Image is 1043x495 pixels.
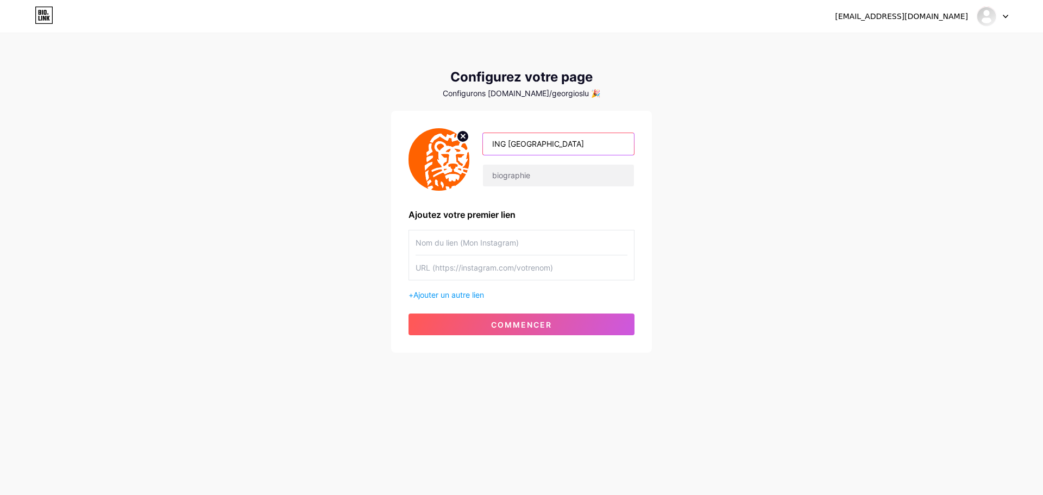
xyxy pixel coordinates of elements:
font: Ajoutez votre premier lien [409,209,516,220]
input: URL (https://instagram.com/votrenom) [416,255,627,280]
img: Georgios Stagkos [976,6,997,27]
img: profile pic [409,128,469,191]
input: Votre nom [483,133,634,155]
font: + [409,290,413,299]
font: commencer [491,320,552,329]
input: Nom du lien (Mon Instagram) [416,230,627,255]
font: Configurons [DOMAIN_NAME]/georgioslu 🎉 [443,89,600,98]
font: Configurez votre page [450,69,593,85]
button: commencer [409,314,634,335]
input: biographie [483,165,634,186]
font: [EMAIL_ADDRESS][DOMAIN_NAME] [835,12,968,21]
font: Ajouter un autre lien [413,290,484,299]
